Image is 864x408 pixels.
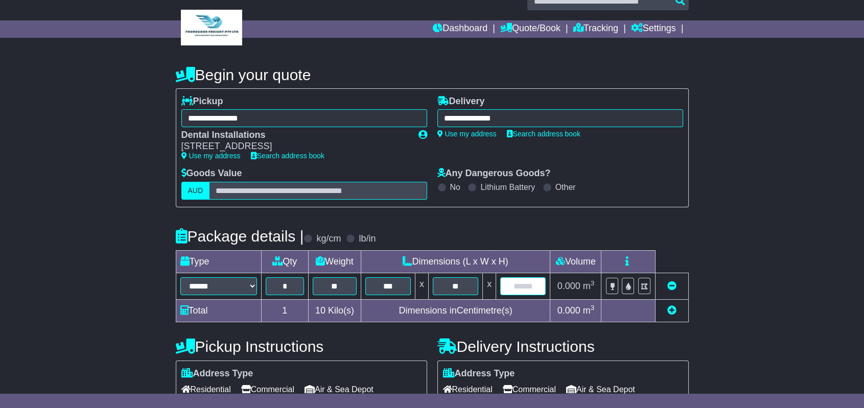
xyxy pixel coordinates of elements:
[176,250,261,273] td: Type
[500,20,561,38] a: Quote/Book
[181,381,231,397] span: Residential
[480,182,535,192] label: Lithium Battery
[667,281,676,291] a: Remove this item
[450,182,460,192] label: No
[483,273,496,299] td: x
[315,305,325,316] span: 10
[305,381,373,397] span: Air & Sea Depot
[667,305,676,316] a: Add new item
[437,130,497,138] a: Use my address
[176,299,261,322] td: Total
[176,338,427,355] h4: Pickup Instructions
[415,273,428,299] td: x
[309,299,361,322] td: Kilo(s)
[181,96,223,107] label: Pickup
[583,281,595,291] span: m
[181,368,253,379] label: Address Type
[437,338,689,355] h4: Delivery Instructions
[181,168,242,179] label: Goods Value
[591,304,595,311] sup: 3
[507,130,580,138] a: Search address book
[176,228,304,245] h4: Package details |
[555,182,576,192] label: Other
[176,66,689,83] h4: Begin your quote
[583,305,595,316] span: m
[361,299,550,322] td: Dimensions in Centimetre(s)
[557,281,580,291] span: 0.000
[359,233,376,245] label: lb/in
[503,381,556,397] span: Commercial
[181,141,408,152] div: [STREET_ADDRESS]
[437,96,485,107] label: Delivery
[443,368,515,379] label: Address Type
[437,168,551,179] label: Any Dangerous Goods?
[557,305,580,316] span: 0.000
[181,182,210,200] label: AUD
[433,20,487,38] a: Dashboard
[261,299,309,322] td: 1
[566,381,635,397] span: Air & Sea Depot
[241,381,294,397] span: Commercial
[181,152,241,160] a: Use my address
[443,381,493,397] span: Residential
[309,250,361,273] td: Weight
[361,250,550,273] td: Dimensions (L x W x H)
[573,20,618,38] a: Tracking
[181,130,408,141] div: Dental Installations
[550,250,601,273] td: Volume
[316,233,341,245] label: kg/cm
[261,250,309,273] td: Qty
[591,279,595,287] sup: 3
[631,20,676,38] a: Settings
[251,152,324,160] a: Search address book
